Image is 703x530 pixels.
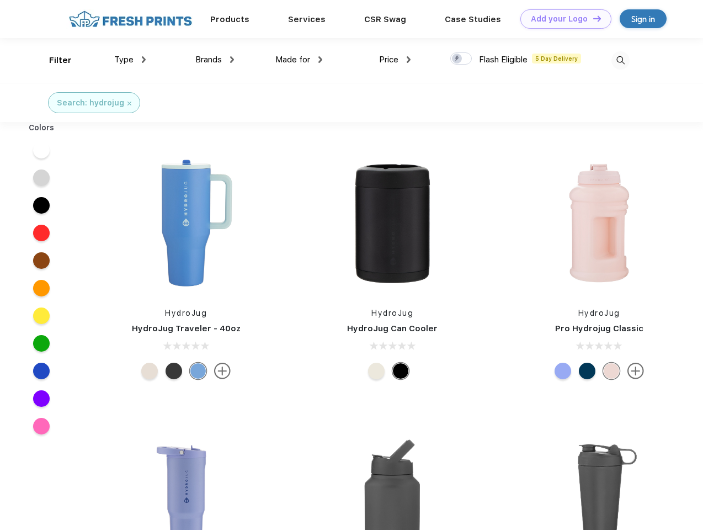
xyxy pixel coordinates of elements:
[379,55,398,65] span: Price
[114,55,134,65] span: Type
[347,324,438,333] a: HydroJug Can Cooler
[230,56,234,63] img: dropdown.png
[532,54,581,63] span: 5 Day Delivery
[141,363,158,379] div: Cream
[407,56,411,63] img: dropdown.png
[531,14,588,24] div: Add your Logo
[49,54,72,67] div: Filter
[319,150,466,296] img: func=resize&h=266
[165,309,207,317] a: HydroJug
[66,9,195,29] img: fo%20logo%202.webp
[127,102,131,105] img: filter_cancel.svg
[579,363,595,379] div: Navy
[214,363,231,379] img: more.svg
[166,363,182,379] div: Black
[479,55,528,65] span: Flash Eligible
[578,309,620,317] a: HydroJug
[392,363,409,379] div: Black
[371,309,413,317] a: HydroJug
[57,97,124,109] div: Search: hydrojug
[631,13,655,25] div: Sign in
[210,14,249,24] a: Products
[526,150,673,296] img: func=resize&h=266
[620,9,667,28] a: Sign in
[593,15,601,22] img: DT
[611,51,630,70] img: desktop_search.svg
[132,324,241,333] a: HydroJug Traveler - 40oz
[603,363,620,379] div: Pink Sand
[113,150,259,296] img: func=resize&h=266
[368,363,385,379] div: Cream
[275,55,310,65] span: Made for
[195,55,222,65] span: Brands
[190,363,206,379] div: Riptide
[555,363,571,379] div: Hyper Blue
[142,56,146,63] img: dropdown.png
[20,122,63,134] div: Colors
[627,363,644,379] img: more.svg
[555,324,643,333] a: Pro Hydrojug Classic
[318,56,322,63] img: dropdown.png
